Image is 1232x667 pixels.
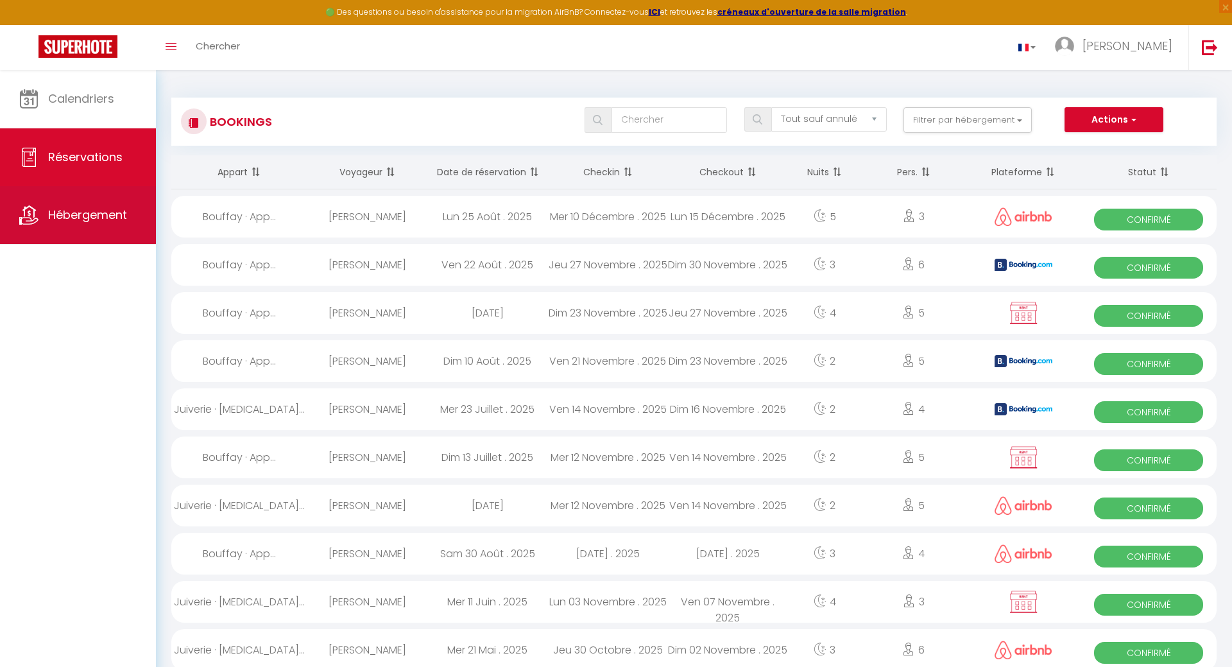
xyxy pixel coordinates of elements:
button: Ouvrir le widget de chat LiveChat [10,5,49,44]
img: ... [1055,37,1074,56]
span: Hébergement [48,207,127,223]
th: Sort by nights [788,155,861,189]
a: créneaux d'ouverture de la salle migration [717,6,906,17]
th: Sort by people [861,155,966,189]
span: Réservations [48,149,123,165]
th: Sort by booking date [427,155,547,189]
button: Filtrer par hébergement [903,107,1032,133]
a: Chercher [186,25,250,70]
span: Chercher [196,39,240,53]
th: Sort by checkout [668,155,788,189]
a: ... [PERSON_NAME] [1045,25,1188,70]
img: Super Booking [38,35,117,58]
a: ICI [649,6,660,17]
img: logout [1202,39,1218,55]
th: Sort by rentals [171,155,307,189]
th: Sort by status [1081,155,1217,189]
th: Sort by checkin [547,155,667,189]
th: Sort by guest [307,155,427,189]
th: Sort by channel [966,155,1081,189]
span: [PERSON_NAME] [1082,38,1172,54]
input: Chercher [612,107,727,133]
span: Calendriers [48,91,114,107]
h3: Bookings [207,107,272,136]
button: Actions [1065,107,1163,133]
